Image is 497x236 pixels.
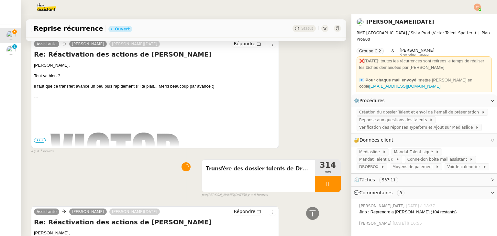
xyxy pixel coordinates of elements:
small: [PERSON_NAME][DATE] [202,192,268,198]
strong: [DATE] [364,59,378,63]
span: min [315,169,341,175]
span: 600 [363,37,370,42]
span: Knowledge manager [400,53,430,57]
span: [PERSON_NAME] [72,209,104,214]
span: Création du dossier Talent et envoi de l’email de présentation [359,109,481,115]
div: Ouvert [115,27,130,31]
nz-tag: 537:11 [379,177,398,183]
span: 314 [315,161,341,169]
span: Voir le calendrier [447,164,482,170]
h4: Re: Réactivation des actions de [PERSON_NAME] [34,218,276,227]
span: Moyens de paiement [392,164,436,170]
span: [PERSON_NAME] [72,42,104,46]
div: 💬Commentaires 8 [351,187,497,199]
span: Connexion boite mail assistant [407,156,469,163]
span: Tâches [359,177,375,182]
span: Transfère des dossier talents de Dropbox vers Google Drive [206,164,311,174]
span: Réponse aux questions des talents [359,117,429,123]
nz-tag: 8 [397,190,405,196]
span: [PERSON_NAME][DATE] [359,203,406,209]
span: Répondre [234,208,255,215]
a: [EMAIL_ADDRESS][DOMAIN_NAME] [369,84,440,89]
a: Assistante [34,209,59,215]
div: ⚙️Procédures [351,94,497,107]
a: [PERSON_NAME][DATE] [109,209,160,215]
span: Commentaires [359,190,392,195]
p: Tout va bien ? [34,73,276,79]
app-user-label: Knowledge manager [400,48,435,56]
a: [PERSON_NAME][DATE] [366,19,434,25]
nz-tag: Groupe C.2 [357,48,384,54]
a: [PERSON_NAME][DATE] [109,41,160,47]
span: [DATE] à 18:37 [406,203,436,209]
span: [PERSON_NAME] [400,48,435,53]
h4: Re: Réactivation des actions de [PERSON_NAME] [34,50,276,59]
span: & [392,48,394,56]
div: ❌ : toutes les récurrences sont retirées le temps de réaliser les tâches demandées par [PERSON_NAME] [359,58,489,70]
a: Assistante [34,41,59,47]
span: Mediaslide [359,149,382,155]
span: DROPBOX [359,164,381,170]
div: ⏲️Tâches 537:11 [351,174,497,186]
span: 🔐 [354,136,396,144]
span: Mandat Talent UK [359,156,396,163]
span: Mandat Talent signé [394,149,436,155]
button: Répondre [231,208,263,215]
span: Vérification des réponses Typeform et Ajout sur Mediaslide [359,124,475,131]
span: par [202,192,207,198]
span: 💬 [354,190,407,195]
span: ⏲️ [354,177,403,182]
span: il y a 7 heures [31,148,54,154]
img: users%2F5XaKKOfQOvau3XQhhH2fPFmin8c2%2Favatar%2F0a930739-e14a-44d7-81de-a5716f030579 [357,18,364,26]
span: Données client [359,137,393,143]
span: Reprise récurrence [34,25,103,32]
img: users%2F5XaKKOfQOvau3XQhhH2fPFmin8c2%2Favatar%2F0a930739-e14a-44d7-81de-a5716f030579 [6,31,16,40]
span: ••• [34,138,46,143]
div: 🔐Données client [351,134,497,146]
p: [PERSON_NAME], [34,62,276,69]
span: ⚙️ [354,97,388,104]
span: Répondre [234,40,255,47]
u: 📧 Pour chaque mail envoyé : [359,78,419,82]
div: Jino : Reprendre a [PERSON_NAME] (104 restants) [359,209,492,215]
p: 1 [13,44,16,50]
button: Répondre [231,40,263,47]
span: [DATE] à 16:55 [393,220,423,226]
span: Procédures [359,98,385,103]
div: mettre [PERSON_NAME] en copie [359,77,489,90]
img: users%2FSADz3OCgrFNaBc1p3ogUv5k479k1%2Favatar%2Fccbff511-0434-4584-b662-693e5a00b7b7 [6,46,16,55]
span: BMT [GEOGRAPHIC_DATA] / Sista Prod (Victor Talent Spotters) [357,31,476,35]
span: il y a 8 heures [245,192,268,198]
span: Statut [301,26,313,31]
img: svg [474,4,481,11]
nz-badge-sup: 1 [12,44,17,49]
span: [PERSON_NAME] [359,220,393,226]
p: Il faut que ce transfert avance un peu plus rapidement s'il te plait... Merci beaucoup par avance :) [34,83,276,90]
